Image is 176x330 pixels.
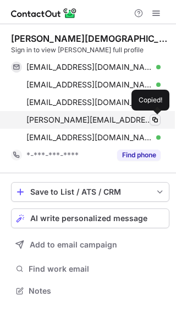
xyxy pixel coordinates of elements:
[26,133,152,142] span: [EMAIL_ADDRESS][DOMAIN_NAME]
[117,150,161,161] button: Reveal Button
[26,97,152,107] span: [EMAIL_ADDRESS][DOMAIN_NAME]
[30,240,117,249] span: Add to email campaign
[11,182,169,202] button: save-profile-one-click
[26,62,152,72] span: [EMAIL_ADDRESS][DOMAIN_NAME]
[26,115,152,125] span: [PERSON_NAME][EMAIL_ADDRESS][DOMAIN_NAME]
[29,286,165,296] span: Notes
[30,214,147,223] span: AI write personalized message
[11,45,169,55] div: Sign in to view [PERSON_NAME] full profile
[11,208,169,228] button: AI write personalized message
[11,235,169,255] button: Add to email campaign
[11,33,169,44] div: [PERSON_NAME][DEMOGRAPHIC_DATA]
[30,188,150,196] div: Save to List / ATS / CRM
[29,264,165,274] span: Find work email
[11,283,169,299] button: Notes
[26,80,152,90] span: [EMAIL_ADDRESS][DOMAIN_NAME]
[11,261,169,277] button: Find work email
[11,7,77,20] img: ContactOut v5.3.10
